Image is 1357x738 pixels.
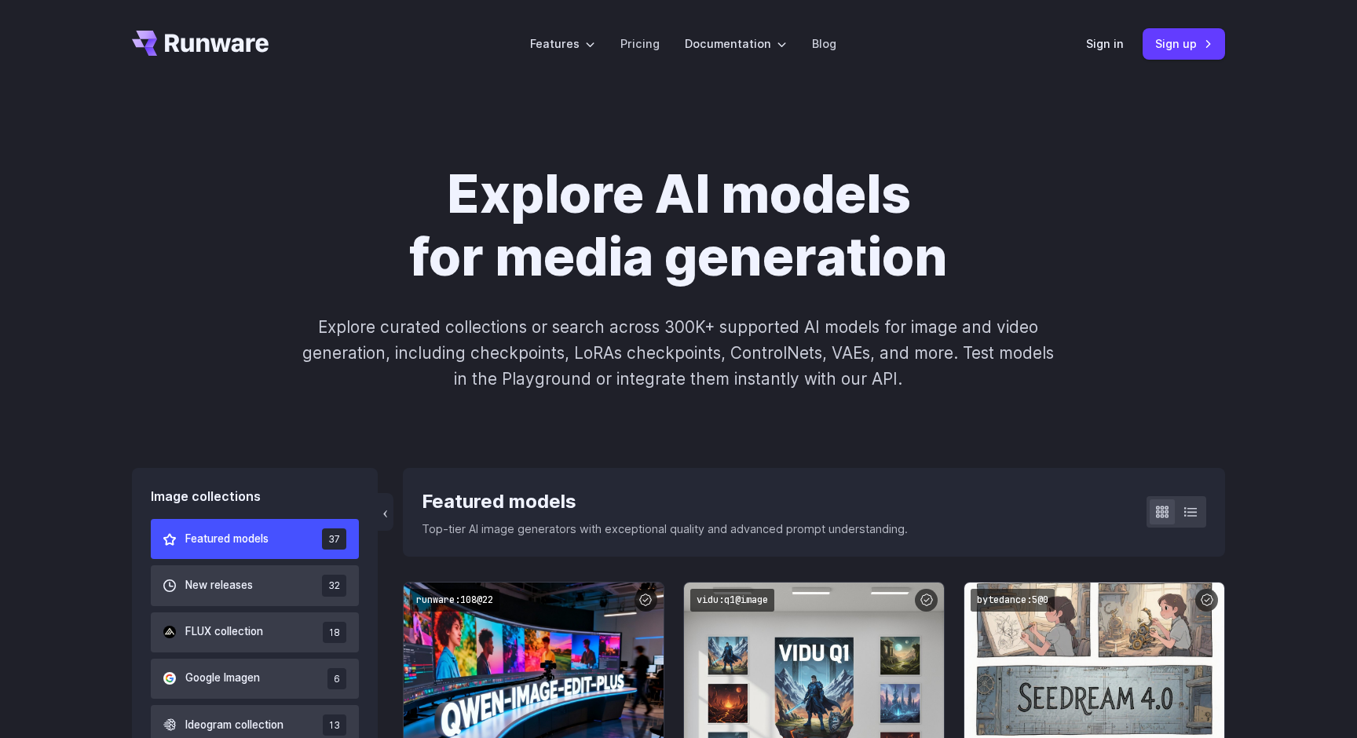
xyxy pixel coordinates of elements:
code: runware:108@22 [410,589,499,612]
button: Featured models 37 [151,519,359,559]
button: New releases 32 [151,565,359,605]
span: 32 [322,575,346,596]
button: ‹ [378,493,393,531]
label: Features [530,35,595,53]
a: Sign up [1143,28,1225,59]
span: Google Imagen [185,670,260,687]
span: 6 [327,668,346,689]
span: Ideogram collection [185,717,283,734]
div: Image collections [151,487,359,507]
span: 13 [323,714,346,736]
p: Top-tier AI image generators with exceptional quality and advanced prompt understanding. [422,520,908,538]
p: Explore curated collections or search across 300K+ supported AI models for image and video genera... [296,314,1061,393]
button: FLUX collection 18 [151,612,359,652]
a: Blog [812,35,836,53]
span: FLUX collection [185,623,263,641]
div: Featured models [422,487,908,517]
span: Featured models [185,531,269,548]
span: 37 [322,528,346,550]
button: Google Imagen 6 [151,659,359,699]
a: Go to / [132,31,269,56]
label: Documentation [685,35,787,53]
h1: Explore AI models for media generation [241,163,1116,289]
span: 18 [323,622,346,643]
code: vidu:q1@image [690,589,774,612]
a: Sign in [1086,35,1124,53]
span: New releases [185,577,253,594]
code: bytedance:5@0 [971,589,1055,612]
a: Pricing [620,35,660,53]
